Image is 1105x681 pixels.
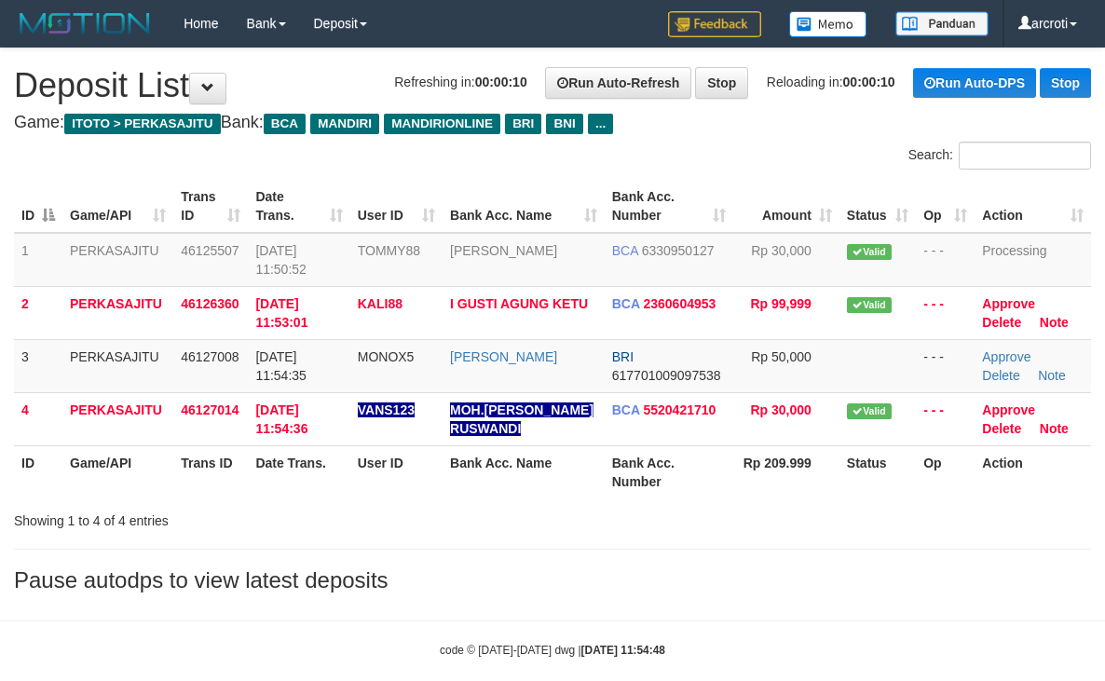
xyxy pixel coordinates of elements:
th: Amount: activate to sort column ascending [733,180,839,233]
th: Action [975,445,1091,498]
a: [PERSON_NAME] [450,349,557,364]
strong: [DATE] 11:54:48 [581,644,665,657]
th: Trans ID: activate to sort column ascending [173,180,248,233]
input: Search: [959,142,1091,170]
span: Copy 6330950127 to clipboard [642,243,715,258]
a: Note [1040,315,1069,330]
td: PERKASAJITU [62,392,173,445]
a: MOH.[PERSON_NAME] RUSWANDI [450,402,593,436]
td: - - - [916,392,975,445]
td: 2 [14,286,62,339]
a: Approve [982,402,1035,417]
a: I GUSTI AGUNG KETU [450,296,588,311]
span: [DATE] 11:54:36 [255,402,307,436]
td: 1 [14,233,62,287]
h4: Game: Bank: [14,114,1091,132]
span: ... [588,114,613,134]
th: Bank Acc. Number [605,445,733,498]
th: ID [14,445,62,498]
span: Copy 617701009097538 to clipboard [612,368,721,383]
span: Rp 30,000 [751,243,812,258]
th: Bank Acc. Name [443,445,605,498]
th: User ID: activate to sort column ascending [350,180,443,233]
span: BCA [612,296,640,311]
th: Bank Acc. Name: activate to sort column ascending [443,180,605,233]
span: Nama rekening ada tanda titik/strip, harap diedit [358,402,415,417]
th: User ID [350,445,443,498]
th: Date Trans. [248,445,349,498]
h1: Deposit List [14,67,1091,104]
span: BCA [612,402,640,417]
a: Run Auto-Refresh [545,67,691,99]
th: Bank Acc. Number: activate to sort column ascending [605,180,733,233]
a: Note [1040,421,1069,436]
span: ITOTO > PERKASAJITU [64,114,221,134]
a: Stop [1040,68,1091,98]
span: 46126360 [181,296,239,311]
span: Valid transaction [847,244,892,260]
img: Button%20Memo.svg [789,11,867,37]
td: - - - [916,286,975,339]
span: Refreshing in: [394,75,526,89]
th: Action: activate to sort column ascending [975,180,1091,233]
span: Valid transaction [847,403,892,419]
a: [PERSON_NAME] [450,243,557,258]
td: PERKASAJITU [62,339,173,392]
th: Game/API [62,445,173,498]
a: Approve [982,349,1030,364]
span: MONOX5 [358,349,415,364]
small: code © [DATE]-[DATE] dwg | [440,644,665,657]
span: Rp 99,999 [750,296,811,311]
span: [DATE] 11:53:01 [255,296,307,330]
span: Rp 30,000 [750,402,811,417]
span: TOMMY88 [358,243,420,258]
td: PERKASAJITU [62,233,173,287]
img: MOTION_logo.png [14,9,156,37]
td: - - - [916,339,975,392]
span: BRI [612,349,634,364]
th: Date Trans.: activate to sort column ascending [248,180,349,233]
th: ID: activate to sort column descending [14,180,62,233]
span: Copy 2360604953 to clipboard [643,296,716,311]
span: Valid transaction [847,297,892,313]
span: BCA [264,114,306,134]
span: BNI [546,114,582,134]
th: Status: activate to sort column ascending [839,180,916,233]
a: Run Auto-DPS [913,68,1036,98]
th: Trans ID [173,445,248,498]
img: panduan.png [895,11,989,36]
td: 4 [14,392,62,445]
strong: 00:00:10 [475,75,527,89]
td: Processing [975,233,1091,287]
td: 3 [14,339,62,392]
th: Rp 209.999 [733,445,839,498]
strong: 00:00:10 [843,75,895,89]
img: Feedback.jpg [668,11,761,37]
span: BCA [612,243,638,258]
span: [DATE] 11:54:35 [255,349,307,383]
span: 46127014 [181,402,239,417]
a: Approve [982,296,1035,311]
a: Delete [982,368,1019,383]
th: Op [916,445,975,498]
a: Delete [982,315,1021,330]
h3: Pause autodps to view latest deposits [14,568,1091,592]
label: Search: [908,142,1091,170]
span: BRI [505,114,541,134]
span: Copy 5520421710 to clipboard [643,402,716,417]
span: KALI88 [358,296,402,311]
div: Showing 1 to 4 of 4 entries [14,504,446,530]
span: MANDIRIONLINE [384,114,500,134]
td: PERKASAJITU [62,286,173,339]
th: Game/API: activate to sort column ascending [62,180,173,233]
a: Stop [695,67,748,99]
span: [DATE] 11:50:52 [255,243,307,277]
span: 46127008 [181,349,239,364]
td: - - - [916,233,975,287]
a: Delete [982,421,1021,436]
th: Op: activate to sort column ascending [916,180,975,233]
span: Reloading in: [767,75,895,89]
span: MANDIRI [310,114,379,134]
span: Rp 50,000 [751,349,812,364]
span: 46125507 [181,243,239,258]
